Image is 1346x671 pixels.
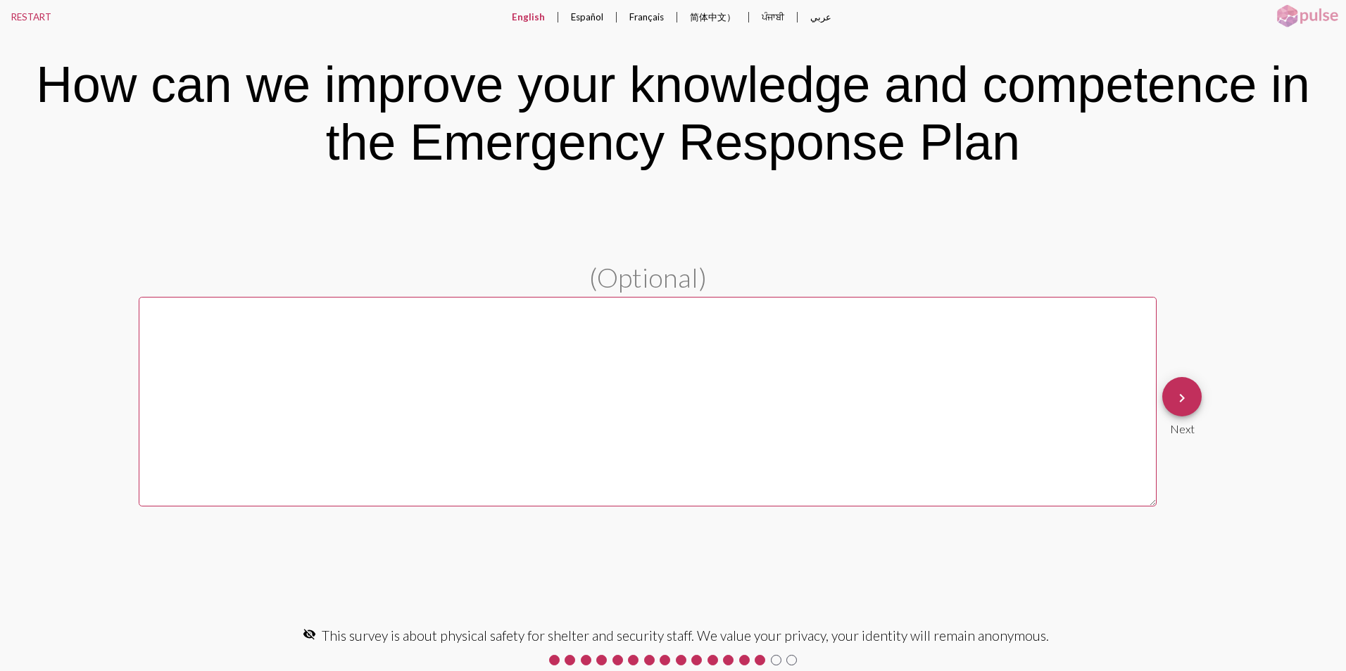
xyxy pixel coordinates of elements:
img: pulsehorizontalsmall.png [1272,4,1342,29]
span: This survey is about physical safety for shelter and security staff. We value your privacy, your ... [322,627,1049,644]
span: (Optional) [589,261,707,293]
mat-icon: keyboard_arrow_right [1174,390,1190,407]
div: How can we improve your knowledge and competence in the Emergency Response Plan [20,56,1326,171]
div: Next [1162,416,1202,435]
mat-icon: visibility_off [303,627,316,641]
